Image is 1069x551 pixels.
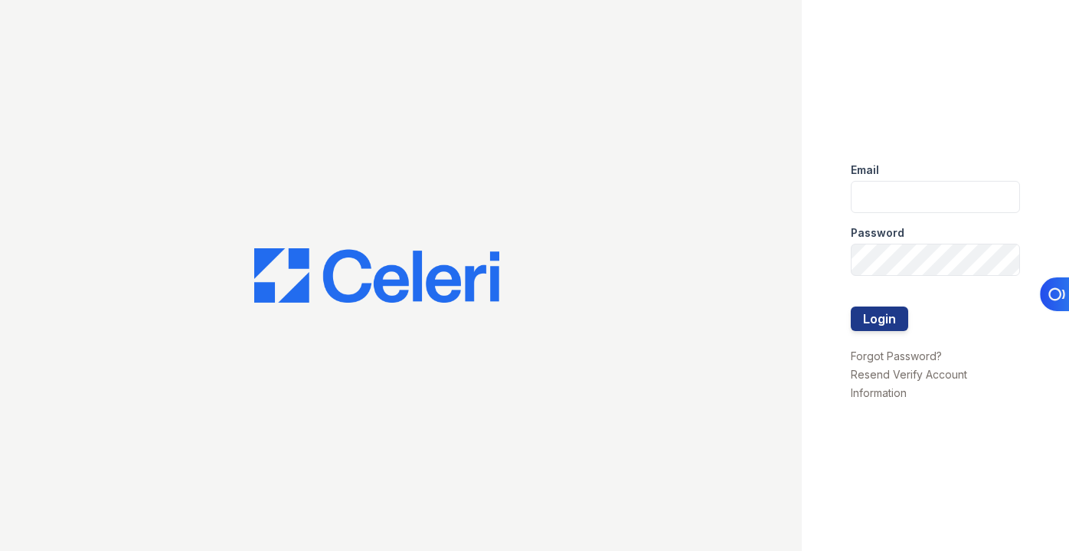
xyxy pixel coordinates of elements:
[851,349,942,362] a: Forgot Password?
[851,225,904,241] label: Password
[851,368,967,399] a: Resend Verify Account Information
[254,248,499,303] img: CE_Logo_Blue-a8612792a0a2168367f1c8372b55b34899dd931a85d93a1a3d3e32e68fde9ad4.png
[851,307,908,331] button: Login
[851,162,879,178] label: Email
